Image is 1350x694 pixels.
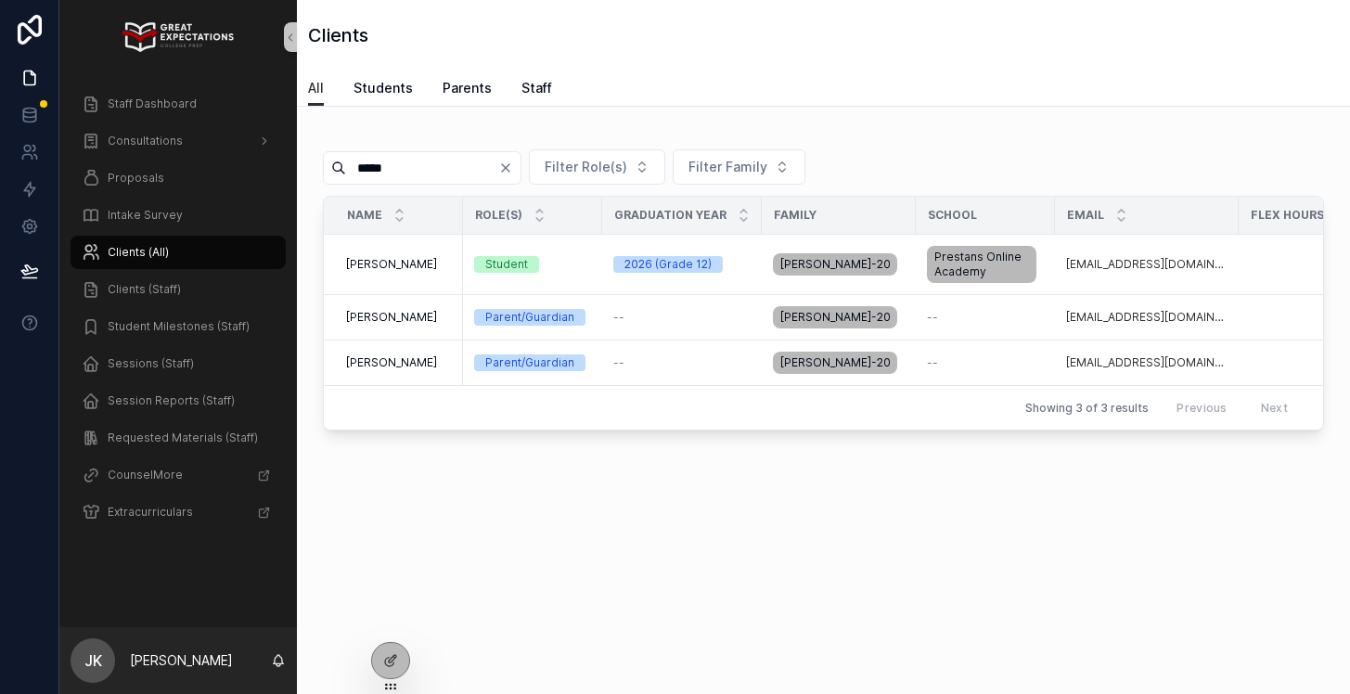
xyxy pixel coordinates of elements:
span: Staff [521,79,552,97]
span: [PERSON_NAME]-200 [780,257,890,272]
span: Family [774,208,816,223]
div: 2026 (Grade 12) [624,256,712,273]
h1: Clients [308,22,368,48]
a: [PERSON_NAME] [346,257,452,272]
a: Parents [443,71,492,109]
span: Sessions (Staff) [108,356,194,371]
button: Select Button [529,149,665,185]
a: All [308,71,324,107]
button: Clear [498,161,521,175]
span: All [308,79,324,97]
a: Staff Dashboard [71,87,286,121]
img: App logo [122,22,233,52]
span: -- [613,355,624,370]
a: Student [474,256,591,273]
a: -- [613,355,751,370]
span: [PERSON_NAME] [346,257,437,272]
span: Filter Role(s) [545,158,627,176]
a: Proposals [71,161,286,195]
a: [EMAIL_ADDRESS][DOMAIN_NAME] [1066,257,1228,272]
a: -- [927,310,1044,325]
span: -- [927,310,938,325]
a: [EMAIL_ADDRESS][DOMAIN_NAME] [1066,355,1228,370]
span: Role(s) [475,208,522,223]
span: Extracurriculars [108,505,193,520]
span: Name [347,208,382,223]
span: Session Reports (Staff) [108,393,235,408]
a: Student Milestones (Staff) [71,310,286,343]
span: -- [613,310,624,325]
a: [PERSON_NAME] [346,310,452,325]
span: Prestans Online Academy [934,250,1029,279]
div: Parent/Guardian [485,309,574,326]
span: JK [84,649,102,672]
div: Student [485,256,528,273]
span: Students [354,79,413,97]
a: Prestans Online Academy [927,242,1044,287]
a: [PERSON_NAME]-200 [773,348,905,378]
span: Parents [443,79,492,97]
a: Intake Survey [71,199,286,232]
span: [PERSON_NAME]-200 [780,355,890,370]
a: -- [927,355,1044,370]
a: Parent/Guardian [474,309,591,326]
a: Consultations [71,124,286,158]
span: Clients (All) [108,245,169,260]
span: Clients (Staff) [108,282,181,297]
span: [PERSON_NAME] [346,310,437,325]
a: [PERSON_NAME]-200 [773,250,905,279]
span: [PERSON_NAME]-200 [780,310,890,325]
span: Graduation Year [614,208,726,223]
span: School [928,208,977,223]
span: Showing 3 of 3 results [1025,401,1149,416]
button: Select Button [673,149,805,185]
a: [EMAIL_ADDRESS][DOMAIN_NAME] [1066,310,1228,325]
p: [PERSON_NAME] [130,651,233,670]
a: Parent/Guardian [474,354,591,371]
a: Requested Materials (Staff) [71,421,286,455]
span: Filter Family [688,158,767,176]
div: scrollable content [59,74,297,553]
a: Clients (Staff) [71,273,286,306]
a: -- [613,310,751,325]
a: Extracurriculars [71,495,286,529]
span: Email [1067,208,1104,223]
span: CounselMore [108,468,183,482]
span: Consultations [108,134,183,148]
span: Intake Survey [108,208,183,223]
a: Sessions (Staff) [71,347,286,380]
a: [PERSON_NAME]-200 [773,302,905,332]
a: Session Reports (Staff) [71,384,286,418]
a: Staff [521,71,552,109]
span: -- [927,355,938,370]
span: [PERSON_NAME] [346,355,437,370]
div: Parent/Guardian [485,354,574,371]
span: Student Milestones (Staff) [108,319,250,334]
a: 2026 (Grade 12) [613,256,751,273]
a: Students [354,71,413,109]
span: Proposals [108,171,164,186]
a: Clients (All) [71,236,286,269]
span: Staff Dashboard [108,96,197,111]
span: Requested Materials (Staff) [108,431,258,445]
a: [PERSON_NAME] [346,355,452,370]
a: CounselMore [71,458,286,492]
